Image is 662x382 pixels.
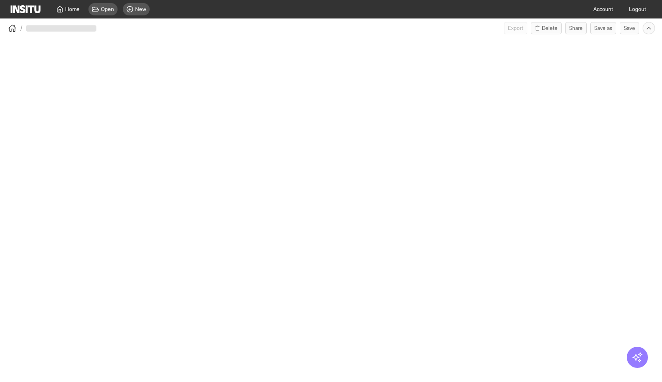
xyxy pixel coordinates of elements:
[620,22,639,34] button: Save
[565,22,587,34] button: Share
[590,22,616,34] button: Save as
[504,22,527,34] button: Export
[135,6,146,13] span: New
[65,6,80,13] span: Home
[20,24,22,33] span: /
[7,23,22,33] button: /
[504,22,527,34] span: Can currently only export from Insights reports.
[531,22,562,34] button: Delete
[101,6,114,13] span: Open
[11,5,40,13] img: Logo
